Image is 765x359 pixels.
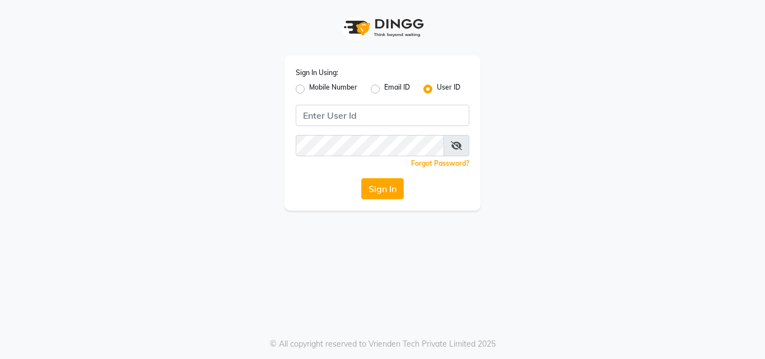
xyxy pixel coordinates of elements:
[437,82,460,96] label: User ID
[384,82,410,96] label: Email ID
[296,105,469,126] input: Username
[361,178,404,199] button: Sign In
[411,159,469,167] a: Forgot Password?
[338,11,427,44] img: logo1.svg
[309,82,357,96] label: Mobile Number
[296,68,338,78] label: Sign In Using:
[296,135,444,156] input: Username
